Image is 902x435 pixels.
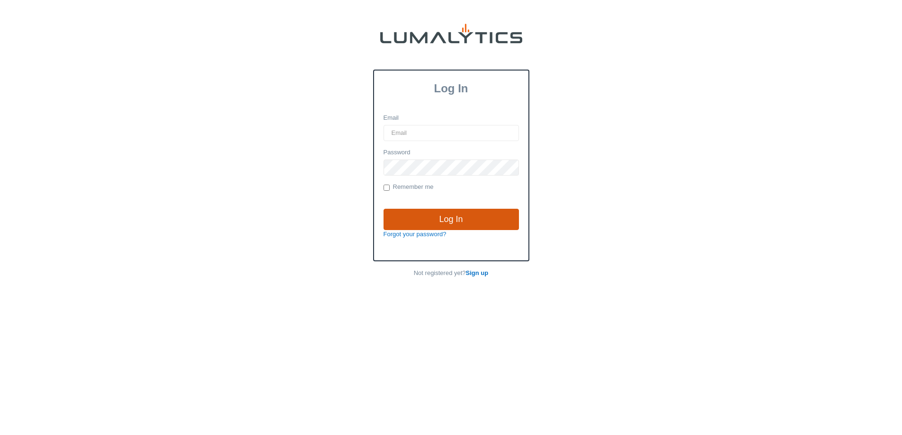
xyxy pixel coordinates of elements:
[384,114,399,123] label: Email
[384,185,390,191] input: Remember me
[384,231,447,238] a: Forgot your password?
[373,269,529,278] p: Not registered yet?
[374,82,528,95] h3: Log In
[380,24,522,44] img: lumalytics-black-e9b537c871f77d9ce8d3a6940f85695cd68c596e3f819dc492052d1098752254.png
[384,148,411,157] label: Password
[384,183,434,192] label: Remember me
[384,209,519,231] input: Log In
[384,125,519,141] input: Email
[466,269,489,276] a: Sign up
